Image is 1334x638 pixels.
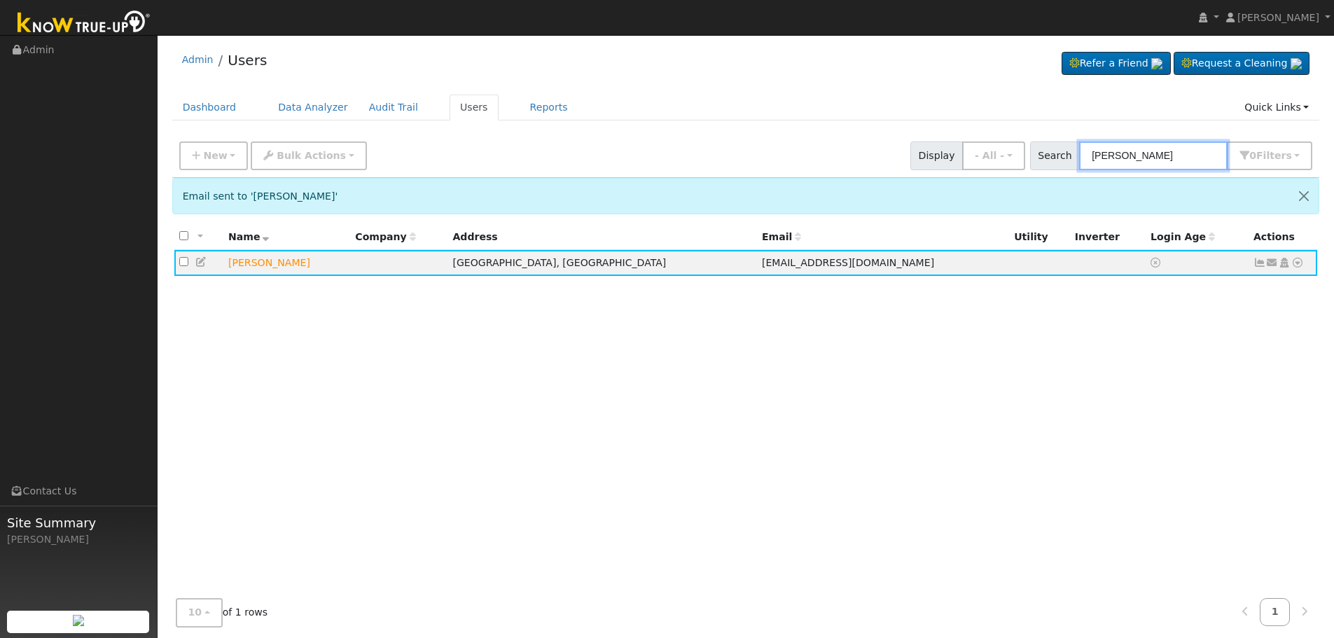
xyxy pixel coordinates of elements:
a: Admin [182,54,214,65]
span: Search [1030,141,1080,170]
button: 0Filters [1227,141,1312,170]
span: Bulk Actions [277,150,346,161]
button: Bulk Actions [251,141,366,170]
a: Not connected [1253,257,1266,268]
span: 10 [188,607,202,618]
td: [GEOGRAPHIC_DATA], [GEOGRAPHIC_DATA] [447,250,757,276]
span: of 1 rows [176,599,268,627]
span: Name [228,231,270,242]
a: Quick Links [1234,95,1319,120]
a: Audit Trail [359,95,429,120]
a: Users [228,52,267,69]
a: Dashboard [172,95,247,120]
button: Close [1289,179,1319,213]
div: Address [452,230,751,244]
a: Refer a Friend [1062,52,1171,76]
img: retrieve [73,615,84,626]
span: [PERSON_NAME] [1237,12,1319,23]
a: No login access [1151,257,1163,268]
a: tomlassenag@aol.com [1266,256,1279,270]
span: Filter [1256,150,1292,161]
a: Edit User [195,256,208,268]
a: 1 [1260,599,1291,626]
button: 10 [176,599,223,627]
img: retrieve [1151,58,1162,69]
a: Login As [1278,257,1291,268]
button: New [179,141,249,170]
span: Company name [355,231,415,242]
div: Inverter [1075,230,1141,244]
div: Utility [1014,230,1065,244]
span: [EMAIL_ADDRESS][DOMAIN_NAME] [762,257,934,268]
a: Users [450,95,499,120]
input: Search [1079,141,1228,170]
a: Data Analyzer [268,95,359,120]
a: Reports [520,95,578,120]
span: Display [910,141,963,170]
div: [PERSON_NAME] [7,532,150,547]
img: retrieve [1291,58,1302,69]
span: New [203,150,227,161]
div: Actions [1253,230,1312,244]
span: Site Summary [7,513,150,532]
img: Know True-Up [11,8,158,39]
td: Lead [223,250,350,276]
span: Email sent to '[PERSON_NAME]' [183,190,338,202]
a: Other actions [1291,256,1304,270]
span: Email [762,231,801,242]
button: - All - [962,141,1025,170]
a: Request a Cleaning [1174,52,1309,76]
span: s [1286,150,1291,161]
span: Days since last login [1151,231,1215,242]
